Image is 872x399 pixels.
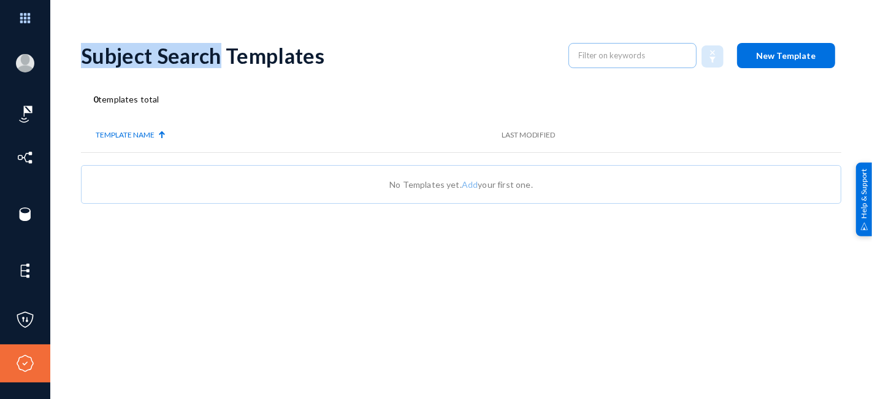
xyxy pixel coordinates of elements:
[502,118,768,152] th: Last Modified
[16,149,34,167] img: icon-inventory.svg
[860,222,868,230] img: help_support.svg
[96,130,155,141] div: Template Name
[16,311,34,329] img: icon-policies.svg
[16,354,34,373] img: icon-compliance.svg
[96,130,502,141] div: Template Name
[579,46,687,64] input: Filter on keywords
[389,179,533,190] span: No Templates yet. your first one.
[81,93,841,106] div: templates total
[16,261,34,280] img: icon-elements.svg
[81,43,556,68] div: Subject Search Templates
[757,50,816,61] span: New Template
[16,205,34,223] img: icon-sources.svg
[16,54,34,72] img: blank-profile-picture.png
[16,105,34,123] img: icon-risk-sonar.svg
[7,5,44,31] img: app launcher
[856,163,872,236] div: Help & Support
[737,43,835,68] button: New Template
[93,94,98,104] b: 0
[462,179,478,190] a: Add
